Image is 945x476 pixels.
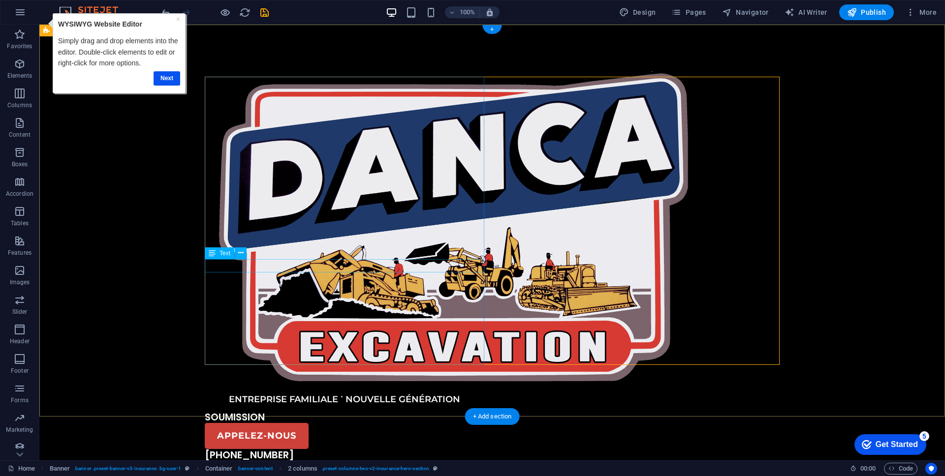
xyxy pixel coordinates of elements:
span: . preset-columns-two-v2-insurance-hero-section [321,463,429,475]
span: . banner-content [237,463,273,475]
p: Accordion [6,190,33,198]
h6: Session time [850,463,876,475]
span: Navigator [722,7,769,17]
button: undo [160,6,172,18]
span: More [906,7,937,17]
span: Text [220,250,230,256]
i: Save (Ctrl+S) [259,7,270,18]
p: Favorites [7,42,32,50]
p: Images [10,278,30,286]
button: Usercentrics [925,463,937,475]
button: Pages [667,4,710,20]
span: Click to select. Double-click to edit [50,463,70,475]
span: 00 00 [860,463,876,475]
i: Undo: Change image (Ctrl+Z) [160,7,172,18]
button: Navigator [718,4,773,20]
span: Publish [847,7,886,17]
strong: WYSIWYG Website Editor [13,7,97,15]
p: Header [10,337,30,345]
p: Marketing [6,426,33,434]
button: 100% [445,6,480,18]
button: Code [884,463,917,475]
p: Footer [11,367,29,375]
button: Publish [839,4,894,20]
p: Forms [11,396,29,404]
p: Tables [11,219,29,227]
p: Slider [12,308,28,316]
button: AI Writer [781,4,831,20]
p: Content [9,131,31,139]
div: + Add section [465,408,520,425]
span: . banner .preset-banner-v3-insurance .bg-user-1 [74,463,181,475]
div: + [482,25,502,34]
a: Next [108,58,135,72]
div: Close tooltip [131,0,135,11]
div: Design (Ctrl+Alt+Y) [615,4,660,20]
i: This element is a customizable preset [185,466,189,471]
a: Click to cancel selection. Double-click to open Pages [8,463,35,475]
span: : [867,465,869,472]
span: Click to select. Double-click to edit [288,463,317,475]
p: Simply drag and drop elements into the editor. Double-click elements to edit or right-click for m... [13,22,135,55]
i: On resize automatically adjust zoom level to fit chosen device. [485,8,494,17]
button: save [258,6,270,18]
button: Design [615,4,660,20]
button: reload [239,6,251,18]
span: Code [888,463,913,475]
i: This element is a customizable preset [433,466,438,471]
p: Features [8,249,31,257]
span: Click to select. Double-click to edit [205,463,233,475]
div: Get Started [29,11,71,20]
h6: 100% [460,6,475,18]
button: Click here to leave preview mode and continue editing [219,6,231,18]
button: More [902,4,941,20]
span: Design [619,7,656,17]
span: AI Writer [785,7,827,17]
p: Columns [7,101,32,109]
img: Editor Logo [57,6,130,18]
span: Pages [671,7,706,17]
nav: breadcrumb [50,463,438,475]
a: × [131,2,135,10]
p: Elements [7,72,32,80]
i: Reload page [239,7,251,18]
div: Get Started 5 items remaining, 0% complete [8,5,80,26]
div: 5 [73,2,83,12]
p: Boxes [12,160,28,168]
